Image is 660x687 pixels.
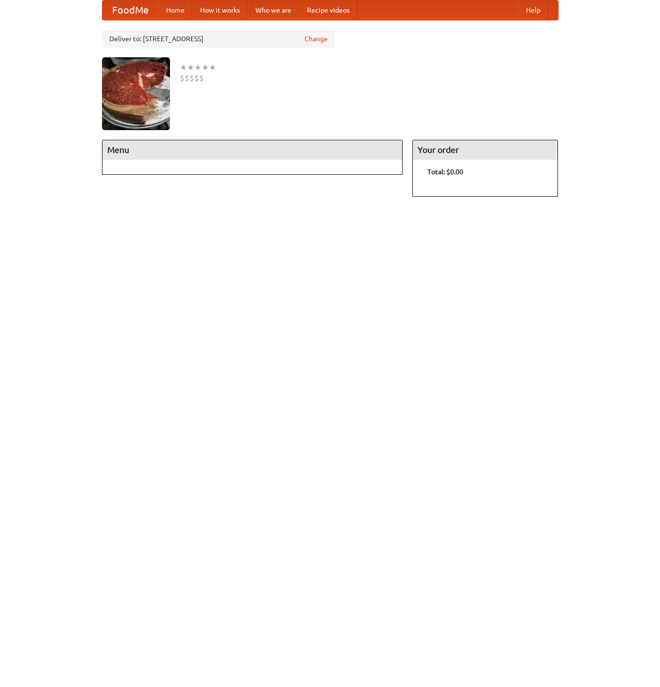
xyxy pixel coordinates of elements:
a: Change [305,34,328,44]
li: $ [180,73,185,84]
li: $ [185,73,189,84]
li: $ [189,73,194,84]
li: ★ [202,62,209,73]
li: $ [194,73,199,84]
div: Deliver to: [STREET_ADDRESS] [102,30,335,48]
h4: Menu [102,140,403,160]
a: Who we are [248,0,299,20]
b: Total: $0.00 [427,168,463,176]
a: How it works [192,0,248,20]
a: Home [158,0,192,20]
a: Help [518,0,548,20]
li: $ [199,73,204,84]
h4: Your order [413,140,558,160]
li: ★ [180,62,187,73]
a: FoodMe [102,0,158,20]
a: Recipe videos [299,0,357,20]
img: angular.jpg [102,57,170,130]
li: ★ [209,62,216,73]
li: ★ [194,62,202,73]
li: ★ [187,62,194,73]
